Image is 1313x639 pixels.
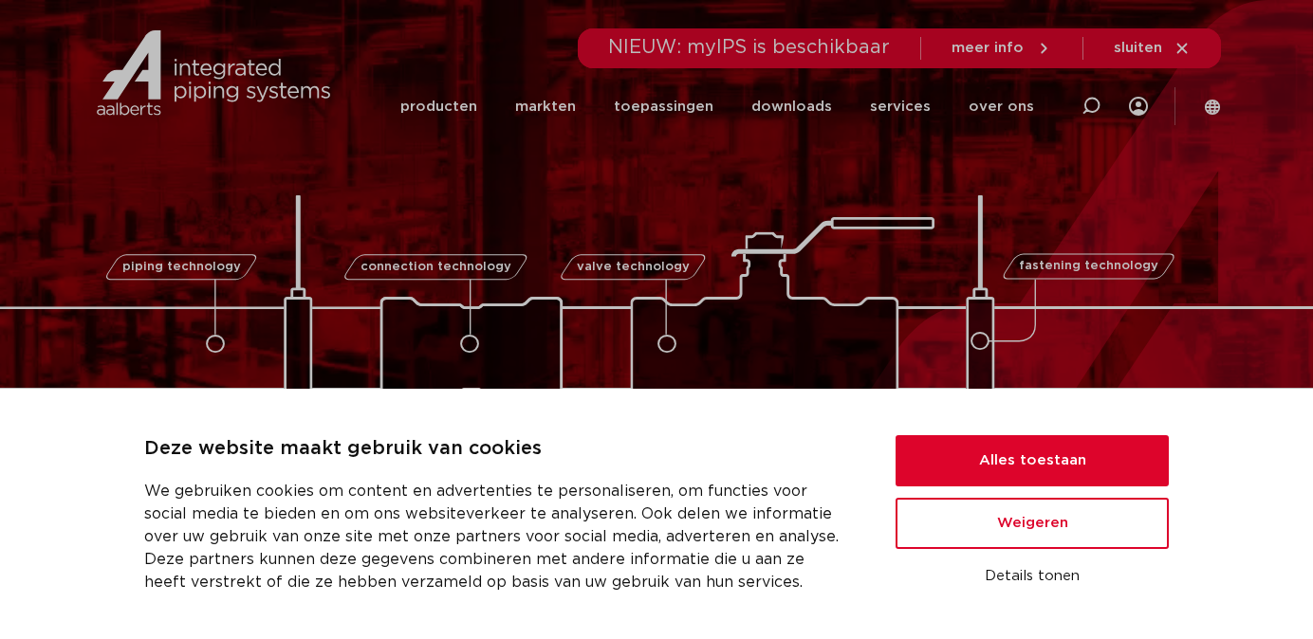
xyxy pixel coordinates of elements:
p: We gebruiken cookies om content en advertenties te personaliseren, om functies voor social media ... [144,480,850,593]
a: services [870,70,931,143]
a: meer info [952,40,1052,57]
span: meer info [952,41,1024,55]
span: fastening technology [1019,261,1158,273]
span: sluiten [1114,41,1162,55]
span: piping technology [121,261,240,273]
span: connection technology [361,261,511,273]
a: downloads [751,70,832,143]
button: Details tonen [896,560,1169,593]
p: Deze website maakt gebruik van cookies [144,434,850,465]
a: markten [515,70,576,143]
a: over ons [969,70,1034,143]
a: producten [400,70,477,143]
a: toepassingen [614,70,713,143]
span: NIEUW: myIPS is beschikbaar [608,38,890,57]
button: Weigeren [896,498,1169,549]
button: Alles toestaan [896,435,1169,486]
span: valve technology [576,261,689,273]
a: sluiten [1114,40,1191,57]
nav: Menu [400,70,1034,143]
